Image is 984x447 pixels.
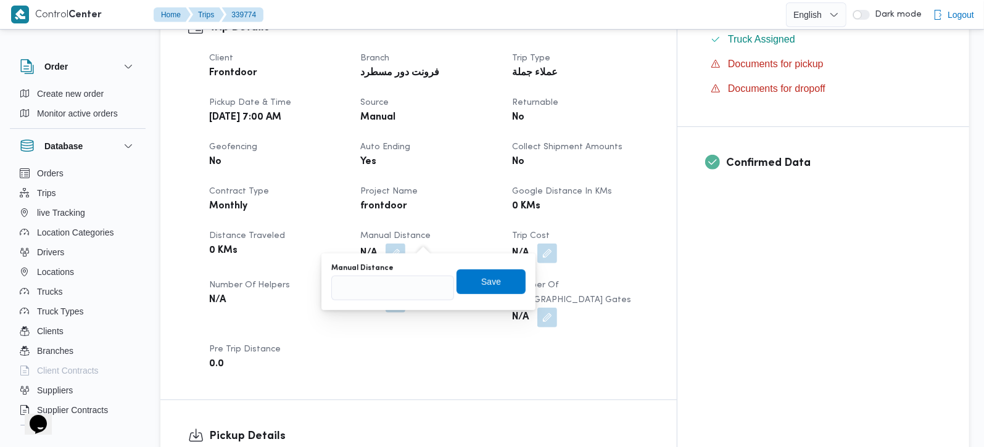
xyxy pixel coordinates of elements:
span: Truck Assigned [728,34,795,44]
b: No [209,155,221,170]
b: No [512,155,524,170]
span: Create new order [37,86,104,101]
b: 0 KMs [209,244,238,258]
span: Truck Assigned [728,32,795,47]
button: 339774 [221,7,263,22]
button: Trucks [15,282,141,301]
span: Returnable [512,99,558,107]
span: Client Contracts [37,363,99,378]
span: Distance Traveled [209,232,285,240]
span: Trucks [37,284,62,299]
span: Trip Type [512,54,550,62]
span: Logout [948,7,974,22]
span: Trips [37,186,56,200]
span: Truck Types [37,304,83,319]
span: Orders [37,166,64,181]
span: Dark mode [870,10,922,20]
b: N/A [209,293,226,308]
div: Database [10,163,146,430]
span: Branches [37,343,73,358]
span: Monitor active orders [37,106,118,121]
span: Trip Cost [512,232,550,240]
button: Documents for pickup [706,54,941,74]
span: Save [481,274,501,289]
button: Logout [928,2,979,27]
span: Project Name [360,187,418,195]
iframe: chat widget [12,398,52,435]
button: Home [154,7,191,22]
button: Location Categories [15,223,141,242]
b: N/A [512,246,529,261]
button: Trips [188,7,224,22]
b: [DATE] 7:00 AM [209,110,281,125]
span: Suppliers [37,383,73,398]
span: Pre Trip Distance [209,345,281,353]
button: Order [20,59,136,74]
span: Documents for dropoff [728,83,825,94]
span: Location Categories [37,225,114,240]
span: Devices [37,422,68,437]
button: Truck Types [15,301,141,321]
button: Orders [15,163,141,183]
span: Documents for dropoff [728,81,825,96]
b: Manual [360,110,395,125]
span: Client [209,54,233,62]
h3: Confirmed Data [726,155,941,171]
h3: Pickup Details [209,428,649,445]
span: Supplier Contracts [37,403,108,417]
button: Suppliers [15,380,141,400]
button: Truck Assigned [706,30,941,49]
button: Database [20,139,136,154]
span: Pickup date & time [209,99,291,107]
span: Google distance in KMs [512,187,612,195]
button: Drivers [15,242,141,262]
span: Geofencing [209,143,257,151]
button: Monitor active orders [15,104,141,123]
button: Trips [15,183,141,203]
b: frontdoor [360,199,407,214]
b: 0 KMs [512,199,540,214]
span: Documents for pickup [728,59,824,69]
span: Manual Distance [360,232,431,240]
button: Branches [15,341,141,361]
h3: Database [44,139,83,154]
button: Client Contracts [15,361,141,380]
button: Create new order [15,84,141,104]
b: Center [68,10,102,20]
b: 0.0 [209,357,224,372]
b: N/A [360,246,377,261]
span: Number of Helpers [209,281,290,289]
span: Drivers [37,245,64,260]
b: N/A [512,310,529,325]
button: live Tracking [15,203,141,223]
b: فرونت دور مسطرد [360,66,439,81]
span: live Tracking [37,205,85,220]
span: Auto Ending [360,143,410,151]
span: Documents for pickup [728,57,824,72]
img: X8yXhbKr1z7QwAAAABJRU5ErkJggg== [11,6,29,23]
b: Frontdoor [209,66,257,81]
button: Devices [15,420,141,440]
span: Clients [37,324,64,338]
b: عملاء جملة [512,66,558,81]
span: Locations [37,265,74,279]
button: Save [457,269,526,294]
span: Contract Type [209,187,269,195]
button: Locations [15,262,141,282]
span: Collect Shipment Amounts [512,143,622,151]
label: Manual Distance [331,263,394,273]
b: Monthly [209,199,247,214]
b: No [512,110,524,125]
button: Supplier Contracts [15,400,141,420]
b: Yes [360,155,376,170]
span: Branch [360,54,389,62]
button: Clients [15,321,141,341]
button: Documents for dropoff [706,79,941,99]
h3: Order [44,59,68,74]
div: Order [10,84,146,128]
span: Source [360,99,389,107]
